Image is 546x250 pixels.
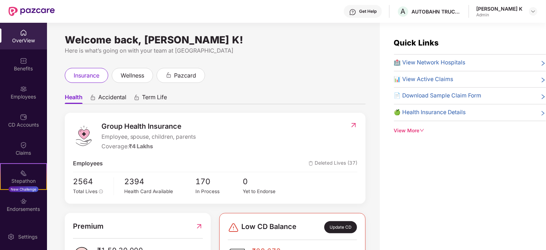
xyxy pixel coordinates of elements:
[20,57,27,64] img: svg+xml;base64,PHN2ZyBpZD0iQmVuZWZpdHMiIHhtbG5zPSJodHRwOi8vd3d3LnczLm9yZy8yMDAwL3N2ZyIgd2lkdGg9Ij...
[411,8,461,15] div: AUTOBAHN TRUCKING
[420,128,425,133] span: down
[195,176,243,188] span: 170
[309,161,313,166] img: deleteIcon
[324,221,357,233] div: Update CD
[349,9,356,16] img: svg+xml;base64,PHN2ZyBpZD0iSGVscC0zMngzMiIgeG1sbnM9Imh0dHA6Ly93d3cudzMub3JnLzIwMDAvc3ZnIiB3aWR0aD...
[309,159,357,168] span: Deleted Lives (37)
[195,188,243,195] div: In Process
[166,72,172,78] div: animation
[20,85,27,92] img: svg+xml;base64,PHN2ZyBpZD0iRW1wbG95ZWVzIiB4bWxucz0iaHR0cDovL3d3dy53My5vcmcvMjAwMC9zdmciIHdpZHRoPS...
[476,5,523,12] div: [PERSON_NAME] K
[129,143,153,150] span: ₹4 Lakhs
[7,233,15,240] img: svg+xml;base64,PHN2ZyBpZD0iU2V0dGluZy0yMHgyMCIgeG1sbnM9Imh0dHA6Ly93d3cudzMub3JnLzIwMDAvc3ZnIiB3aW...
[20,29,27,36] img: svg+xml;base64,PHN2ZyBpZD0iSG9tZSIgeG1sbnM9Imh0dHA6Ly93d3cudzMub3JnLzIwMDAvc3ZnIiB3aWR0aD0iMjAiIG...
[394,58,466,67] span: 🏥 View Network Hospitals
[394,127,546,135] div: View More
[476,12,523,18] div: Admin
[90,94,96,101] div: animation
[401,7,406,16] span: A
[65,46,366,55] div: Here is what’s going on with your team at [GEOGRAPHIC_DATA]
[394,91,482,100] span: 📄 Download Sample Claim Form
[101,142,196,151] div: Coverage:
[73,176,109,188] span: 2564
[73,188,98,194] span: Total Lives
[20,113,27,121] img: svg+xml;base64,PHN2ZyBpZD0iQ0RfQWNjb3VudHMiIGRhdGEtbmFtZT0iQ0QgQWNjb3VudHMiIHhtbG5zPSJodHRwOi8vd3...
[540,76,546,84] span: right
[121,71,144,80] span: wellness
[101,121,196,132] span: Group Health Insurance
[243,188,290,195] div: Yet to Endorse
[359,9,377,14] div: Get Help
[243,176,290,188] span: 0
[74,71,99,80] span: insurance
[394,75,453,84] span: 📊 View Active Claims
[73,159,103,168] span: Employees
[16,233,40,240] div: Settings
[98,94,126,104] span: Accidental
[1,177,46,185] div: Stepathon
[65,94,83,104] span: Health
[9,186,38,192] div: New Challenge
[241,221,296,233] span: Low CD Balance
[101,133,196,142] span: Employee, spouse, children, parents
[125,176,196,188] span: 2394
[195,221,203,232] img: RedirectIcon
[394,38,439,47] span: Quick Links
[99,190,103,194] span: info-circle
[530,9,536,14] img: svg+xml;base64,PHN2ZyBpZD0iRHJvcGRvd24tMzJ4MzIiIHhtbG5zPSJodHRwOi8vd3d3LnczLm9yZy8yMDAwL3N2ZyIgd2...
[228,222,239,233] img: svg+xml;base64,PHN2ZyBpZD0iRGFuZ2VyLTMyeDMyIiB4bWxucz0iaHR0cDovL3d3dy53My5vcmcvMjAwMC9zdmciIHdpZH...
[174,71,196,80] span: pazcard
[9,7,55,16] img: New Pazcare Logo
[20,198,27,205] img: svg+xml;base64,PHN2ZyBpZD0iRW5kb3JzZW1lbnRzIiB4bWxucz0iaHR0cDovL3d3dy53My5vcmcvMjAwMC9zdmciIHdpZH...
[65,37,366,43] div: Welcome back, [PERSON_NAME] K!
[540,60,546,67] span: right
[73,221,104,232] span: Premium
[20,170,27,177] img: svg+xml;base64,PHN2ZyB4bWxucz0iaHR0cDovL3d3dy53My5vcmcvMjAwMC9zdmciIHdpZHRoPSIyMSIgaGVpZ2h0PSIyMC...
[142,94,167,104] span: Term Life
[125,188,196,195] div: Health Card Available
[73,125,94,147] img: logo
[350,122,357,129] img: RedirectIcon
[20,142,27,149] img: svg+xml;base64,PHN2ZyBpZD0iQ2xhaW0iIHhtbG5zPSJodHRwOi8vd3d3LnczLm9yZy8yMDAwL3N2ZyIgd2lkdGg9IjIwIi...
[394,108,466,117] span: 🍏 Health Insurance Details
[133,94,140,101] div: animation
[540,110,546,117] span: right
[540,93,546,100] span: right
